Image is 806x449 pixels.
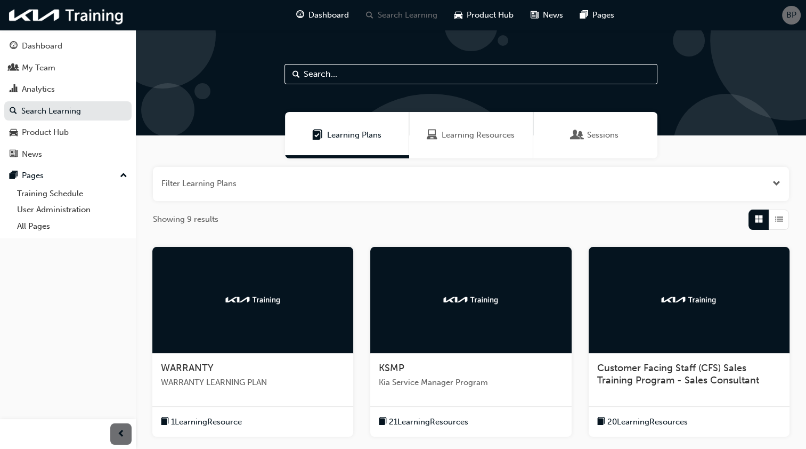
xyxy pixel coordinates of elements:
[427,129,437,141] span: Learning Resources
[4,145,132,164] a: News
[22,40,62,52] div: Dashboard
[389,416,468,428] span: 21 Learning Resources
[13,218,132,235] a: All Pages
[10,128,18,138] span: car-icon
[755,213,763,226] span: Grid
[467,9,514,21] span: Product Hub
[120,169,127,183] span: up-icon
[308,9,349,21] span: Dashboard
[446,4,522,26] a: car-iconProduct Hub
[587,129,618,141] span: Sessions
[161,376,345,389] span: WARRANTY LEARNING PLAN
[597,415,605,429] span: book-icon
[288,4,357,26] a: guage-iconDashboard
[4,166,132,186] button: Pages
[10,107,17,116] span: search-icon
[171,416,242,428] span: 1 Learning Resource
[285,112,409,158] a: Learning PlansLearning Plans
[543,9,563,21] span: News
[4,36,132,56] a: Dashboard
[522,4,572,26] a: news-iconNews
[592,9,614,21] span: Pages
[22,83,55,95] div: Analytics
[4,58,132,78] a: My Team
[327,129,381,141] span: Learning Plans
[4,123,132,142] a: Product Hub
[153,213,218,226] span: Showing 9 results
[152,247,353,437] a: kia-trainingWARRANTYWARRANTY LEARNING PLANbook-icon1LearningResource
[161,415,242,429] button: book-icon1LearningResource
[22,148,42,161] div: News
[10,42,18,51] span: guage-icon
[22,62,55,74] div: My Team
[5,4,128,26] img: kia-training
[533,112,657,158] a: SessionsSessions
[22,170,44,182] div: Pages
[660,294,718,305] img: kia-training
[224,294,282,305] img: kia-training
[379,362,404,374] span: KSMP
[379,415,387,429] span: book-icon
[10,63,18,73] span: people-icon
[775,213,783,226] span: List
[366,9,373,22] span: search-icon
[13,202,132,218] a: User Administration
[607,416,688,428] span: 20 Learning Resources
[117,428,125,441] span: prev-icon
[10,150,18,159] span: news-icon
[4,34,132,166] button: DashboardMy TeamAnalyticsSearch LearningProduct HubNews
[580,9,588,22] span: pages-icon
[4,101,132,121] a: Search Learning
[10,171,18,181] span: pages-icon
[572,4,623,26] a: pages-iconPages
[284,64,657,84] input: Search...
[22,126,69,139] div: Product Hub
[442,129,515,141] span: Learning Resources
[531,9,539,22] span: news-icon
[312,129,323,141] span: Learning Plans
[772,178,780,190] button: Open the filter
[10,85,18,94] span: chart-icon
[292,68,300,81] span: Search
[379,376,563,389] span: Kia Service Manager Program
[597,415,688,429] button: book-icon20LearningResources
[161,415,169,429] span: book-icon
[597,362,759,387] span: Customer Facing Staff (CFS) Sales Training Program - Sales Consultant
[379,415,468,429] button: book-icon21LearningResources
[13,186,132,202] a: Training Schedule
[589,247,789,437] a: kia-trainingCustomer Facing Staff (CFS) Sales Training Program - Sales Consultantbook-icon20Learn...
[296,9,304,22] span: guage-icon
[572,129,583,141] span: Sessions
[442,294,500,305] img: kia-training
[378,9,437,21] span: Search Learning
[161,362,214,374] span: WARRANTY
[454,9,462,22] span: car-icon
[786,9,796,21] span: BP
[370,247,571,437] a: kia-trainingKSMPKia Service Manager Programbook-icon21LearningResources
[409,112,533,158] a: Learning ResourcesLearning Resources
[782,6,801,25] button: BP
[4,79,132,99] a: Analytics
[357,4,446,26] a: search-iconSearch Learning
